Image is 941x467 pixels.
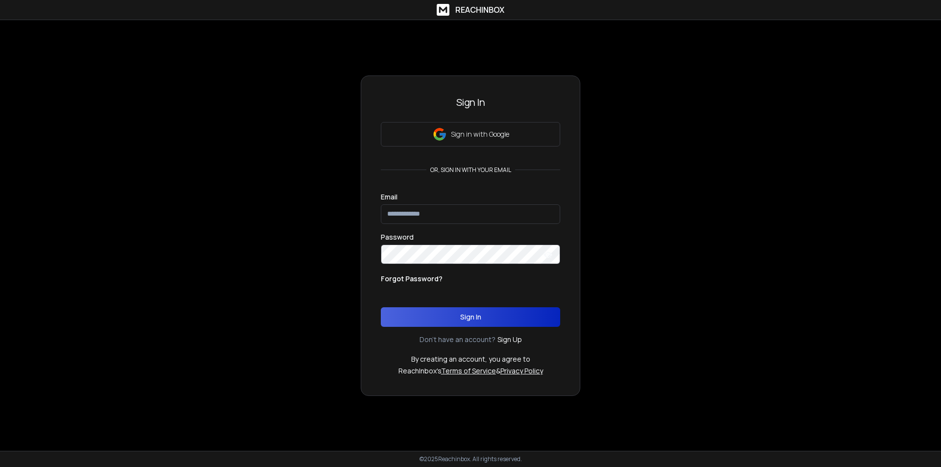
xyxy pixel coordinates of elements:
[420,455,522,463] p: © 2025 Reachinbox. All rights reserved.
[411,354,530,364] p: By creating an account, you agree to
[497,335,522,344] a: Sign Up
[398,366,543,376] p: ReachInbox's &
[455,4,504,16] h1: ReachInbox
[381,122,560,147] button: Sign in with Google
[381,307,560,327] button: Sign In
[381,274,443,284] p: Forgot Password?
[500,366,543,375] a: Privacy Policy
[420,335,495,344] p: Don't have an account?
[381,194,397,200] label: Email
[451,129,509,139] p: Sign in with Google
[381,96,560,109] h3: Sign In
[441,366,496,375] a: Terms of Service
[426,166,515,174] p: or, sign in with your email
[381,234,414,241] label: Password
[437,4,504,16] a: ReachInbox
